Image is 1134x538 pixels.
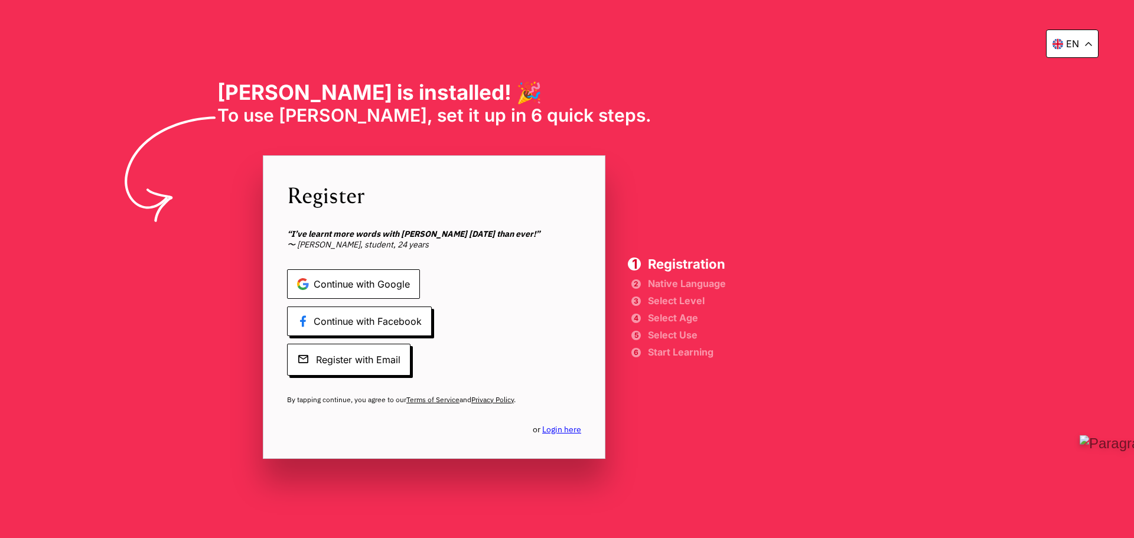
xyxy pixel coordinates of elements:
span: 〜 [PERSON_NAME], student, 24 years [287,229,581,250]
span: Select Use [648,331,726,339]
span: Registration [648,257,726,270]
a: Login here [542,424,581,435]
span: Native Language [648,279,726,288]
a: Privacy Policy [471,395,514,404]
span: Register with Email [287,344,410,376]
span: Start Learning [648,348,726,356]
span: Continue with Google [287,269,420,299]
span: or [533,424,581,435]
span: Continue with Facebook [287,307,432,336]
span: Register [287,180,581,210]
b: “I’ve learnt more words with [PERSON_NAME] [DATE] than ever!” [287,229,540,239]
span: Select Age [648,314,726,322]
span: By tapping continue, you agree to our and . [287,395,581,405]
a: Terms of Service [406,395,460,404]
h1: [PERSON_NAME] is installed! 🎉 [217,80,651,105]
span: To use [PERSON_NAME], set it up in 6 quick steps. [217,105,651,126]
p: en [1066,38,1079,50]
span: Select Level [648,296,726,305]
